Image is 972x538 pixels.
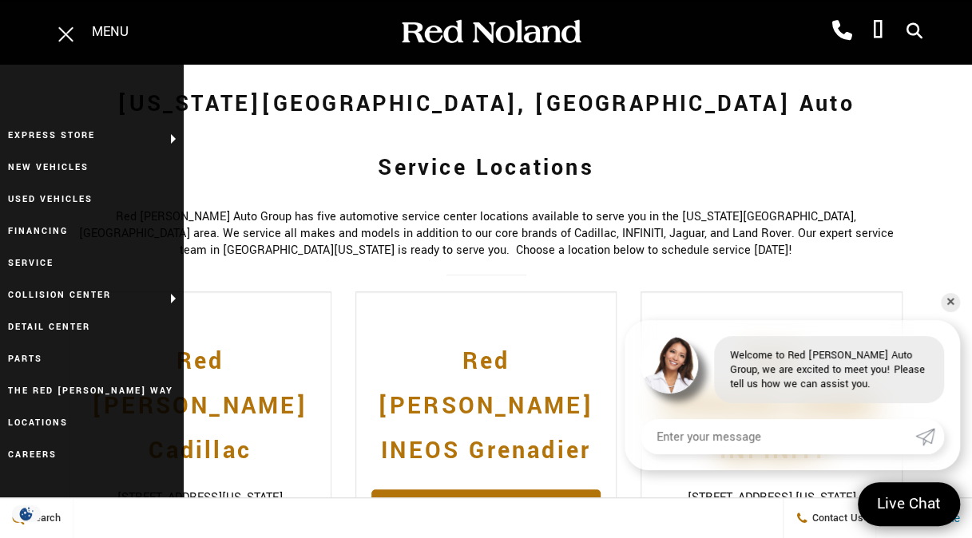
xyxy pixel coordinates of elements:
[399,18,582,46] img: Red Noland Auto Group
[657,489,887,523] span: [STREET_ADDRESS] [US_STATE][GEOGRAPHIC_DATA]
[869,493,949,515] span: Live Chat
[641,419,915,454] input: Enter your message
[69,73,903,200] h1: [US_STATE][GEOGRAPHIC_DATA], [GEOGRAPHIC_DATA] Auto Service Locations
[85,323,315,473] a: Red [PERSON_NAME] Cadillac
[8,505,45,522] section: Click to Open Cookie Consent Modal
[85,489,315,506] span: [STREET_ADDRESS][US_STATE]
[69,208,903,259] p: Red [PERSON_NAME] Auto Group has five automotive service center locations available to serve you ...
[371,323,601,473] a: Red [PERSON_NAME] INEOS Grenadier
[858,482,960,526] a: Live Chat
[8,505,45,522] img: Opt-Out Icon
[371,489,601,514] a: Contact Us
[808,511,863,525] span: Contact Us
[641,336,698,394] img: Agent profile photo
[915,419,944,454] a: Submit
[714,336,944,403] div: Welcome to Red [PERSON_NAME] Auto Group, we are excited to meet you! Please tell us how we can as...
